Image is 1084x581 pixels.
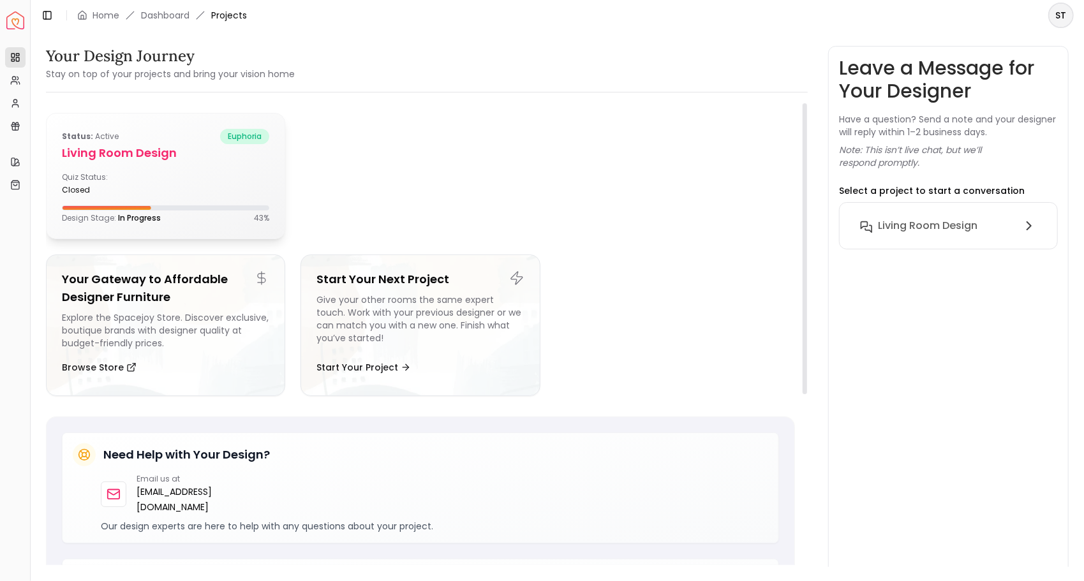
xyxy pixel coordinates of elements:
[6,11,24,29] a: Spacejoy
[137,484,253,515] a: [EMAIL_ADDRESS][DOMAIN_NAME]
[316,355,411,380] button: Start Your Project
[62,129,119,144] p: active
[62,355,137,380] button: Browse Store
[211,9,247,22] span: Projects
[141,9,189,22] a: Dashboard
[103,446,270,464] h5: Need Help with Your Design?
[46,46,295,66] h3: Your Design Journey
[62,144,269,162] h5: Living Room design
[301,254,540,396] a: Start Your Next ProjectGive your other rooms the same expert touch. Work with your previous desig...
[6,11,24,29] img: Spacejoy Logo
[46,68,295,80] small: Stay on top of your projects and bring your vision home
[93,9,119,22] a: Home
[137,474,253,484] p: Email us at
[839,57,1058,103] h3: Leave a Message for Your Designer
[62,172,161,195] div: Quiz Status:
[878,218,977,233] h6: Living Room design
[1050,4,1073,27] span: ST
[62,311,269,349] div: Explore the Spacejoy Store. Discover exclusive, boutique brands with designer quality at budget-f...
[62,270,269,306] h5: Your Gateway to Affordable Designer Furniture
[839,184,1025,197] p: Select a project to start a conversation
[118,212,161,223] span: In Progress
[46,254,285,396] a: Your Gateway to Affordable Designer FurnitureExplore the Spacejoy Store. Discover exclusive, bout...
[62,131,93,142] b: Status:
[316,270,524,288] h5: Start Your Next Project
[77,9,247,22] nav: breadcrumb
[101,520,768,533] p: Our design experts are here to help with any questions about your project.
[254,213,269,223] p: 43 %
[220,129,269,144] span: euphoria
[62,185,161,195] div: closed
[62,213,161,223] p: Design Stage:
[850,213,1047,239] button: Living Room design
[839,143,1058,169] p: Note: This isn’t live chat, but we’ll respond promptly.
[316,293,524,349] div: Give your other rooms the same expert touch. Work with your previous designer or we can match you...
[839,113,1058,138] p: Have a question? Send a note and your designer will reply within 1–2 business days.
[1048,3,1074,28] button: ST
